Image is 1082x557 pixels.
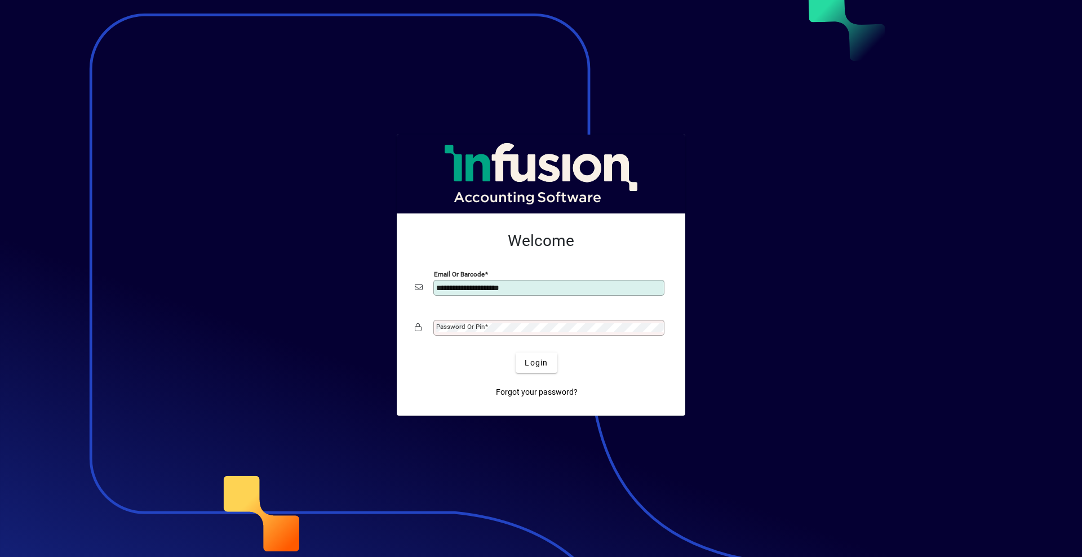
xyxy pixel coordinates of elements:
[496,386,578,398] span: Forgot your password?
[415,231,667,251] h2: Welcome
[491,382,582,402] a: Forgot your password?
[516,353,557,373] button: Login
[525,357,548,369] span: Login
[436,323,485,331] mat-label: Password or Pin
[434,270,485,278] mat-label: Email or Barcode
